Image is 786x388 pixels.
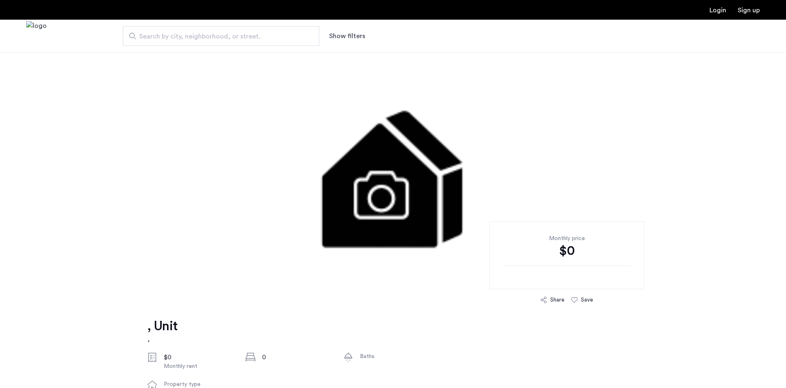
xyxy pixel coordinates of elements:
button: Show or hide filters [329,31,365,41]
div: $0 [502,243,631,259]
div: $0 [164,352,233,362]
img: logo [26,21,47,52]
a: , Unit, [147,318,177,344]
img: 2.gif [142,52,645,298]
input: Apartment Search [123,26,319,46]
a: Cazamio Logo [26,21,47,52]
span: Search by city, neighborhood, or street. [139,32,296,41]
div: Baths [360,352,429,361]
a: Registration [738,7,760,14]
div: Monthly price [502,234,631,243]
div: 0 [262,352,331,362]
a: Login [709,7,726,14]
h1: , Unit [147,318,177,334]
div: Monthly rent [164,362,233,370]
h2: , [147,334,177,344]
div: Save [581,296,593,304]
div: Share [550,296,565,304]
